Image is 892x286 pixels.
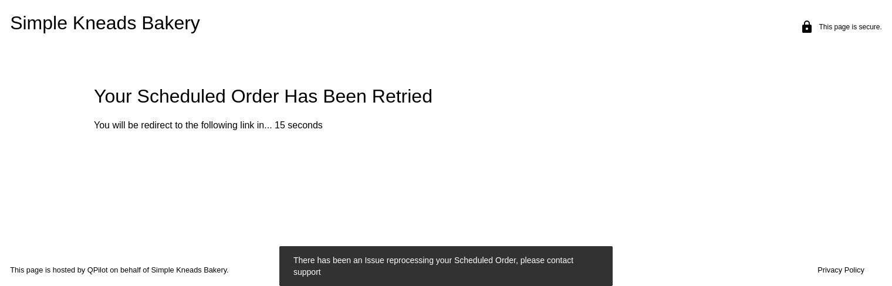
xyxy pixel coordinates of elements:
[293,254,599,278] simple-snack-bar: There has been an Issue reprocessing your Scheduled Order, please contact support
[817,265,864,274] a: Privacy Policy
[800,20,814,34] mat-icon: lock
[94,120,892,131] p: You will be redirect to the following link in... 15 seconds
[94,86,892,107] h1: Your Scheduled Order Has Been Retried
[819,23,881,31] p: This page is secure.
[10,12,436,42] h1: Simple Kneads Bakery
[10,265,418,274] p: This page is hosted by QPilot on behalf of Simple Kneads Bakery.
